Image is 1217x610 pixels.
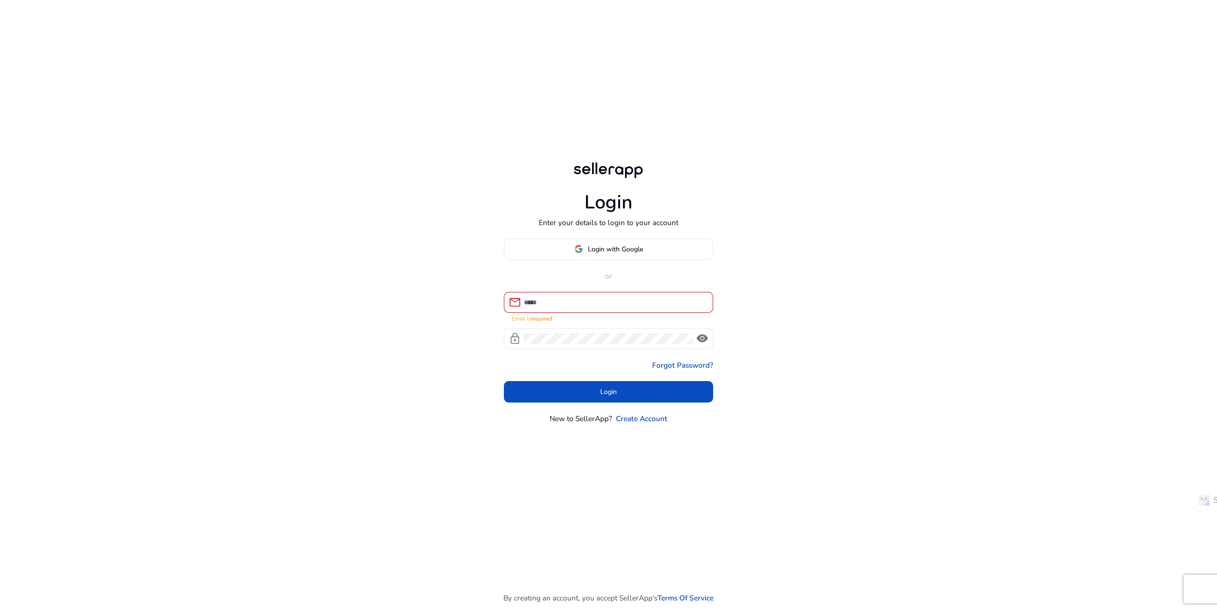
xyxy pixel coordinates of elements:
[511,313,706,323] mat-error: Email is
[600,387,617,397] span: Login
[509,296,521,309] span: mail
[657,592,714,603] a: Terms Of Service
[539,217,678,228] p: Enter your details to login to your account
[550,413,612,424] p: New to SellerApp?
[584,191,633,214] h1: Login
[504,381,714,403] button: Login
[588,244,643,254] span: Login with Google
[531,315,552,322] strong: required
[504,238,714,260] button: Login with Google
[509,332,521,345] span: lock
[504,270,714,281] p: or
[616,413,667,424] a: Create Account
[696,332,708,345] span: visibility
[574,245,583,253] img: google-logo.svg
[652,360,713,371] a: Forgot Password?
